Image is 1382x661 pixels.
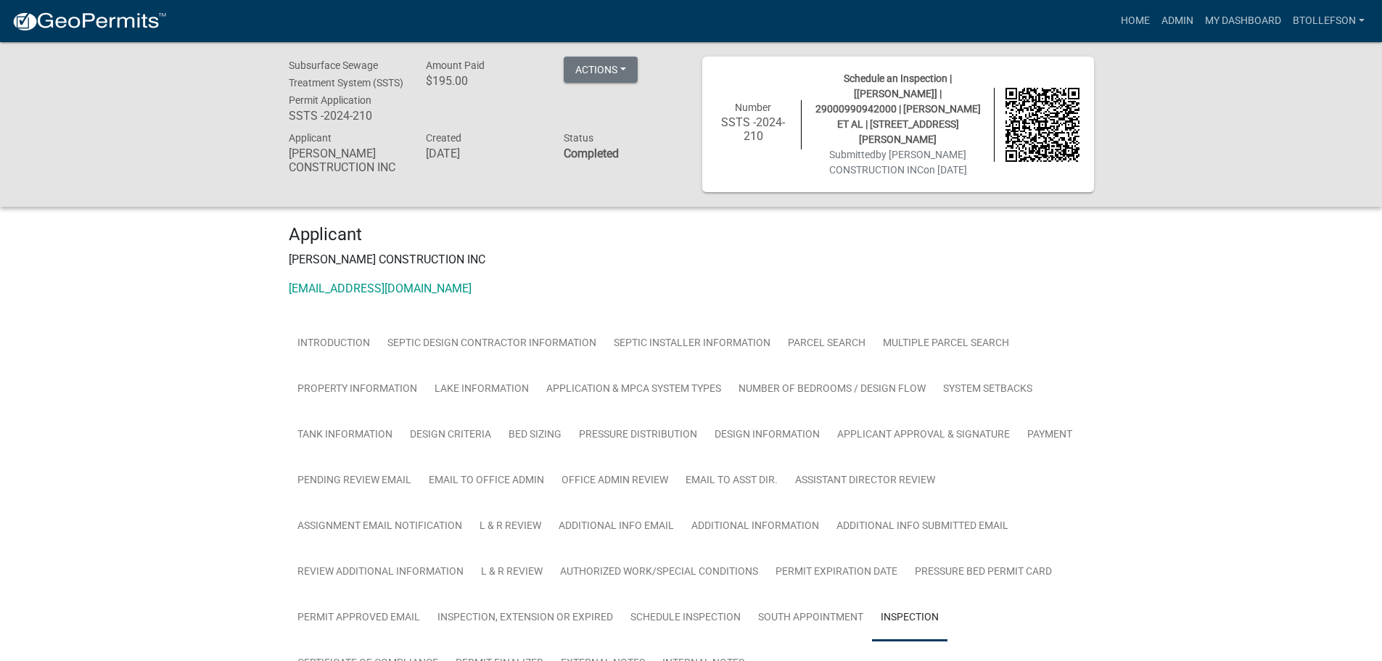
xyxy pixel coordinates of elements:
a: Home [1115,7,1156,35]
span: Submitted on [DATE] [829,149,967,176]
a: Email to Office Admin [420,458,553,504]
span: Status [564,132,593,144]
a: Introduction [289,321,379,367]
a: Additional info email [550,504,683,550]
a: Admin [1156,7,1199,35]
a: Application & MPCA System Types [538,366,730,413]
span: Created [426,132,461,144]
img: QR code [1005,88,1079,162]
h6: $195.00 [426,74,542,88]
h4: Applicant [289,224,1094,245]
a: Payment [1019,412,1081,459]
a: Parcel search [779,321,874,367]
a: Septic Design Contractor Information [379,321,605,367]
a: Multiple Parcel Search [874,321,1018,367]
h6: SSTS -2024-210 [717,115,791,143]
a: Pending review Email [289,458,420,504]
a: Pressure Bed Permit Card [906,549,1061,596]
a: Authorized Work/Special Conditions [551,549,767,596]
a: Office Admin Review [553,458,677,504]
a: Schedule Inspection [622,595,749,641]
a: Email to Asst Dir. [677,458,786,504]
p: [PERSON_NAME] CONSTRUCTION INC [289,251,1094,268]
span: Applicant [289,132,332,144]
h6: [DATE] [426,147,542,160]
a: Permit Expiration Date [767,549,906,596]
a: Additional Information [683,504,828,550]
a: Applicant Approval & Signature [828,412,1019,459]
a: Bed Sizing [500,412,570,459]
h6: SSTS -2024-210 [289,109,405,123]
h6: [PERSON_NAME] CONSTRUCTION INC [289,147,405,174]
a: Pressure Distribution [570,412,706,459]
span: Schedule an Inspection | [[PERSON_NAME]] | 29000990942000 | [PERSON_NAME] ET AL | [STREET_ADDRESS... [815,73,981,145]
a: Review Additional Information [289,549,472,596]
span: Amount Paid [426,59,485,71]
a: Number of Bedrooms / Design Flow [730,366,934,413]
a: Septic Installer Information [605,321,779,367]
a: Design Information [706,412,828,459]
a: Additional Info submitted Email [828,504,1017,550]
span: Number [735,102,771,113]
a: Tank Information [289,412,401,459]
span: by [PERSON_NAME] CONSTRUCTION INC [829,149,967,176]
a: L & R Review [472,549,551,596]
a: btollefson [1287,7,1370,35]
a: South Appointment [749,595,872,641]
a: System Setbacks [934,366,1041,413]
a: Inspection [872,595,947,641]
a: L & R Review [471,504,550,550]
button: Actions [564,57,638,83]
a: My Dashboard [1199,7,1287,35]
strong: Completed [564,147,619,160]
a: Design Criteria [401,412,500,459]
a: [EMAIL_ADDRESS][DOMAIN_NAME] [289,282,472,295]
a: Assignment Email Notification [289,504,471,550]
a: Assistant Director Review [786,458,944,504]
a: Property Information [289,366,426,413]
a: Inspection, Extension or EXPIRED [429,595,622,641]
span: Subsurface Sewage Treatment System (SSTS) Permit Application [289,59,403,106]
a: Lake Information [426,366,538,413]
a: Permit Approved Email [289,595,429,641]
